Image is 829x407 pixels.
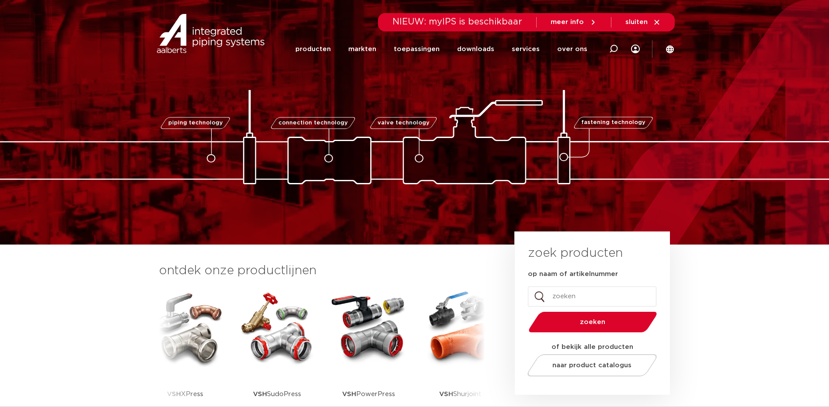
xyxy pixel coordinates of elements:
a: naar product catalogus [525,354,659,376]
span: meer info [551,19,584,25]
strong: VSH [253,391,267,397]
input: zoeken [528,286,656,307]
span: fastening technology [581,120,645,126]
a: sluiten [625,18,661,26]
a: downloads [457,31,494,67]
h3: zoek producten [528,245,623,262]
span: NIEUW: myIPS is beschikbaar [392,17,522,26]
h3: ontdek onze productlijnen [159,262,485,279]
strong: of bekijk alle producten [552,344,633,350]
span: connection technology [278,120,347,126]
strong: VSH [439,391,453,397]
span: valve technology [378,120,430,126]
label: op naam of artikelnummer [528,270,618,279]
a: meer info [551,18,597,26]
span: sluiten [625,19,648,25]
strong: VSH [342,391,356,397]
a: markten [348,31,376,67]
button: zoeken [525,311,660,333]
a: over ons [557,31,587,67]
strong: VSH [167,391,181,397]
span: piping technology [168,120,223,126]
span: zoeken [551,319,635,325]
div: my IPS [631,31,640,67]
nav: Menu [295,31,587,67]
span: naar product catalogus [552,362,631,369]
a: toepassingen [394,31,440,67]
a: services [512,31,540,67]
a: producten [295,31,331,67]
